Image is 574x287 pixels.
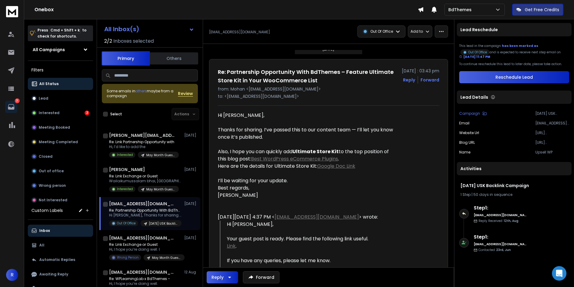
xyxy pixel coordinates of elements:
span: 1 Step [460,192,471,197]
button: Get Free Credits [512,4,563,16]
button: Meeting Completed [28,136,93,148]
p: Blog URL [459,140,475,145]
button: R [6,269,18,281]
button: Campaign [459,111,487,116]
a: Link [227,242,236,249]
p: Inbox [39,228,50,233]
p: Hi, I’d like to add the [109,144,179,149]
p: [DATE] USK Backlink Campaign [535,111,569,116]
h1: [DATE] USK Backlink Campaign [460,183,568,189]
button: Reschedule Lead [459,71,569,83]
h1: All Campaigns [33,47,65,53]
button: Reply [207,271,238,283]
p: Wailaikumussalam bhai, [GEOGRAPHIC_DATA]. Just send [109,179,182,183]
p: from: Mohan <[EMAIL_ADDRESS][DOMAIN_NAME]> [218,86,439,92]
img: logo [6,6,18,17]
button: All Inbox(s) [99,23,199,35]
p: Interested [117,187,133,191]
a: Best WordPress eCommerce Plugins [251,155,338,162]
p: Meeting Booked [39,125,70,130]
div: I’ll be waiting for your update. [218,177,394,184]
span: 12th, Aug [504,219,518,223]
p: Closed [39,154,53,159]
p: Contacted [479,248,511,252]
button: Others [150,52,198,65]
a: 3 [5,101,17,113]
p: Re: Link Exchange or Guest [109,242,182,247]
p: Hi, I hope you’re doing well. I [109,247,182,252]
button: Forward [243,271,279,283]
button: Interested3 [28,107,93,119]
p: 3 [15,98,20,103]
button: Lead [28,92,93,104]
h1: [PERSON_NAME][EMAIL_ADDRESS][DOMAIN_NAME] [109,132,176,138]
p: Campaign [459,111,480,116]
div: Forward [421,77,439,83]
h1: [EMAIL_ADDRESS][DOMAIN_NAME] [109,269,176,275]
h6: [EMAIL_ADDRESS][DOMAIN_NAME] [474,213,527,217]
p: [DATE] [184,167,198,172]
strong: Ultimate Store Kit [292,148,339,155]
div: Hi [PERSON_NAME], [218,112,394,119]
p: [DATE] [184,133,198,138]
h6: Step 1 : [474,204,527,212]
p: BdThemes [448,7,474,13]
p: Hi, I hope you’re doing well. [109,281,179,286]
span: has been marked as [502,44,538,48]
button: Automatic Replies [28,254,93,266]
div: Best regards, [PERSON_NAME] [218,184,394,199]
label: Select [110,112,122,117]
p: Out of office [39,169,64,173]
h1: Re: Partnership Opportunity With BdThemes – Feature Ultimate Store Kit in Your WooCommerce List [218,68,398,85]
p: [EMAIL_ADDRESS][DOMAIN_NAME] [209,30,270,35]
p: All [39,243,44,248]
p: May Month Guest post or Link Exchange Outreach Campaign [152,256,181,260]
p: [URL][DOMAIN_NAME] [535,140,569,145]
p: Meeting Completed [39,140,78,144]
h1: All Inbox(s) [104,26,139,32]
span: 50 days in sequence [473,192,512,197]
p: Email [459,121,469,126]
div: Thanks for sharing. I’ve passed this to our content team — I’ll let you know once it’s published. [218,126,394,141]
span: others [135,88,147,94]
p: Interested [39,111,60,115]
p: May Month Guest post or Link Exchange Outreach Campaign [146,153,175,157]
div: [DATE][DATE] 4:37 PM < > wrote: [218,213,394,221]
p: [DATE] [184,236,198,240]
div: Some emails in maybe from a campaign [107,89,178,98]
p: Automatic Replies [39,257,75,262]
div: Here are the details for Ultimate Store Kit: [218,163,394,170]
button: Wrong person [28,180,93,192]
button: All Campaigns [28,44,93,56]
div: | [460,192,568,197]
p: 12 Aug [184,270,198,275]
button: Inbox [28,225,93,237]
p: Re: Link Exchange or Guest [109,174,182,179]
h3: Custom Labels [31,207,63,213]
p: Reply Received [479,219,518,223]
p: Awaiting Reply [39,272,68,277]
p: Wrong person [39,183,66,188]
h1: Onebox [34,6,418,13]
h6: [EMAIL_ADDRESS][DOMAIN_NAME] [474,242,527,246]
p: Out Of Office [370,29,393,34]
button: Not Interested [28,194,93,206]
a: [EMAIL_ADDRESS][DOMAIN_NAME] [275,213,359,220]
p: To continue reschedule this lead to later date, please take action. [459,62,569,66]
p: All Status [39,81,59,86]
p: [DATE] USK Backlink Campaign [149,221,178,226]
div: 3 [85,111,89,115]
p: Lead Reschedule [460,27,498,33]
p: Re: WPLearningLab x BdThemes - [109,276,179,281]
p: Upsell WP [535,150,569,155]
p: Add to [411,29,423,34]
button: All Status [28,78,93,90]
p: Get Free Credits [525,7,559,13]
p: Out Of Office [468,50,487,54]
p: Hi [PERSON_NAME], Thanks for sharing. I’ve [109,213,182,218]
p: Interested [117,153,133,157]
p: May Month Guest post or Link Exchange Outreach Campaign [146,187,175,192]
p: [DATE] [184,201,198,206]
